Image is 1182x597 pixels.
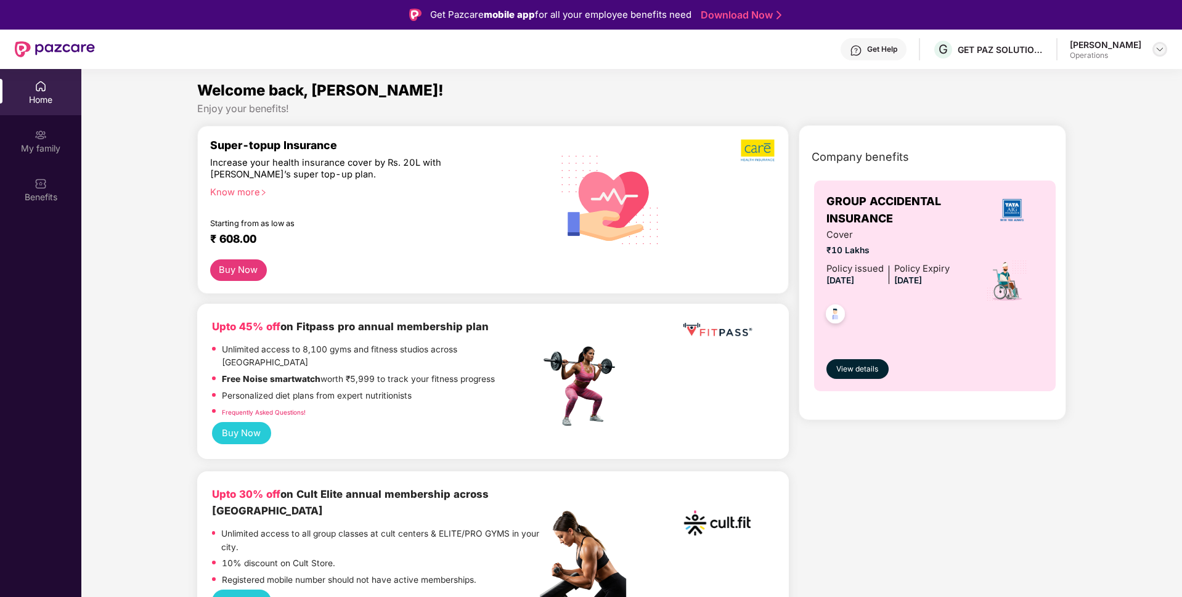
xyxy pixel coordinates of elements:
[958,44,1044,55] div: GET PAZ SOLUTIONS PRIVATE LIMTED
[826,193,980,228] span: GROUP ACCIDENTAL INSURANCE
[741,139,776,162] img: b5dec4f62d2307b9de63beb79f102df3.png
[484,9,535,20] strong: mobile app
[552,139,669,259] img: svg+xml;base64,PHN2ZyB4bWxucz0iaHR0cDovL3d3dy53My5vcmcvMjAwMC9zdmciIHhtbG5zOnhsaW5rPSJodHRwOi8vd3...
[210,139,540,152] div: Super-topup Insurance
[35,177,47,190] img: svg+xml;base64,PHN2ZyBpZD0iQmVuZWZpdHMiIHhtbG5zPSJodHRwOi8vd3d3LnczLm9yZy8yMDAwL3N2ZyIgd2lkdGg9Ij...
[222,343,540,370] p: Unlimited access to 8,100 gyms and fitness studios across [GEOGRAPHIC_DATA]
[820,301,850,331] img: svg+xml;base64,PHN2ZyB4bWxucz0iaHR0cDovL3d3dy53My5vcmcvMjAwMC9zdmciIHdpZHRoPSI0OC45NDMiIGhlaWdodD...
[894,275,922,285] span: [DATE]
[222,389,412,403] p: Personalized diet plans from expert nutritionists
[812,148,909,166] span: Company benefits
[35,129,47,141] img: svg+xml;base64,PHN2ZyB3aWR0aD0iMjAiIGhlaWdodD0iMjAiIHZpZXdCb3g9IjAgMCAyMCAyMCIgZmlsbD0ibm9uZSIgeG...
[1155,44,1165,54] img: svg+xml;base64,PHN2ZyBpZD0iRHJvcGRvd24tMzJ4MzIiIHhtbG5zPSJodHRwOi8vd3d3LnczLm9yZy8yMDAwL3N2ZyIgd2...
[939,42,948,57] span: G
[222,408,306,416] a: Frequently Asked Questions!
[409,9,422,21] img: Logo
[210,157,487,181] div: Increase your health insurance cover by Rs. 20L with [PERSON_NAME]’s super top-up plan.
[701,9,778,22] a: Download Now
[212,320,280,333] b: Upto 45% off
[680,319,754,341] img: fppp.png
[836,363,878,375] span: View details
[894,262,950,276] div: Policy Expiry
[850,44,862,57] img: svg+xml;base64,PHN2ZyBpZD0iSGVscC0zMngzMiIgeG1sbnM9Imh0dHA6Ly93d3cudzMub3JnLzIwMDAvc3ZnIiB3aWR0aD...
[826,275,854,285] span: [DATE]
[826,262,884,276] div: Policy issued
[826,359,889,379] button: View details
[826,228,950,242] span: Cover
[210,187,533,195] div: Know more
[15,41,95,57] img: New Pazcare Logo
[995,193,1029,227] img: insurerLogo
[222,574,476,587] p: Registered mobile number should not have active memberships.
[212,488,280,500] b: Upto 30% off
[210,259,267,281] button: Buy Now
[222,374,320,384] strong: Free Noise smartwatch
[867,44,897,54] div: Get Help
[210,219,488,227] div: Starting from as low as
[197,81,444,99] span: Welcome back, [PERSON_NAME]!
[826,244,950,258] span: ₹10 Lakhs
[212,488,489,516] b: on Cult Elite annual membership across [GEOGRAPHIC_DATA]
[1070,39,1141,51] div: [PERSON_NAME]
[222,557,335,571] p: 10% discount on Cult Store.
[35,80,47,92] img: svg+xml;base64,PHN2ZyBpZD0iSG9tZSIgeG1sbnM9Imh0dHA6Ly93d3cudzMub3JnLzIwMDAvc3ZnIiB3aWR0aD0iMjAiIG...
[1070,51,1141,60] div: Operations
[221,527,539,554] p: Unlimited access to all group classes at cult centers & ELITE/PRO GYMS in your city.
[260,189,267,196] span: right
[222,373,495,386] p: worth ₹5,999 to track your fitness progress
[212,320,489,333] b: on Fitpass pro annual membership plan
[776,9,781,22] img: Stroke
[680,486,754,560] img: cult.png
[197,102,1067,115] div: Enjoy your benefits!
[212,422,271,445] button: Buy Now
[430,7,691,22] div: Get Pazcare for all your employee benefits need
[540,343,626,429] img: fpp.png
[985,259,1028,303] img: icon
[210,232,528,247] div: ₹ 608.00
